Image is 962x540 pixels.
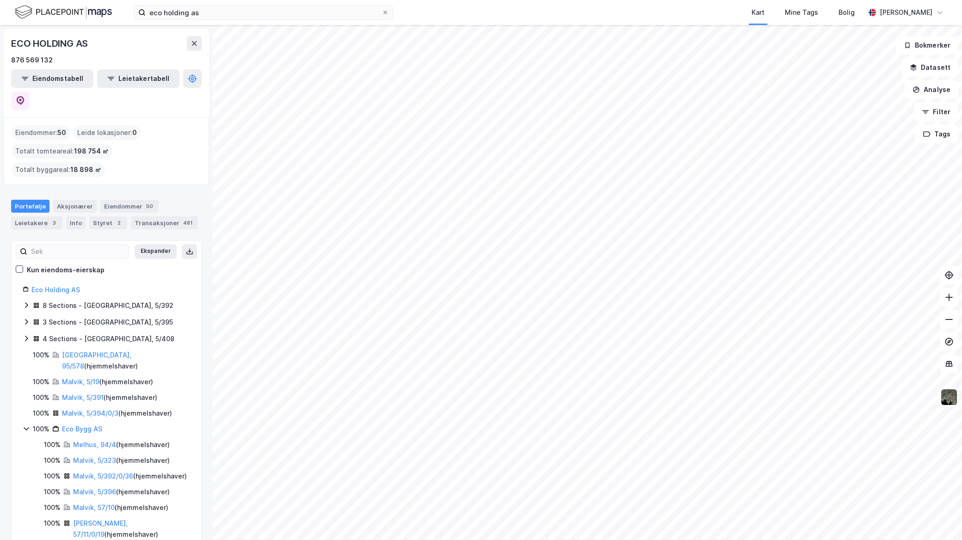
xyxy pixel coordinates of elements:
div: 100% [44,439,61,450]
div: Kart [752,7,765,18]
a: Malvik, 5/392/0/36 [73,472,133,480]
div: 100% [33,376,49,387]
div: ECO HOLDING AS [11,36,90,51]
div: Info [66,216,86,229]
div: 876 569 132 [11,55,53,66]
div: Transaksjoner [131,216,198,229]
span: 18 898 ㎡ [70,164,101,175]
div: Totalt tomteareal : [12,144,112,159]
span: 0 [132,127,137,138]
img: logo.f888ab2527a4732fd821a326f86c7f29.svg [15,4,112,20]
button: Ekspander [135,244,177,259]
div: 481 [181,218,194,227]
div: ( hjemmelshaver ) [73,439,170,450]
div: 8 Sections - [GEOGRAPHIC_DATA], 5/392 [43,300,173,311]
div: Styret [89,216,127,229]
div: Leietakere [11,216,62,229]
a: Eco Bygg AS [62,425,102,433]
div: 100% [33,423,49,435]
button: Tags [915,125,958,143]
div: 3 Sections - [GEOGRAPHIC_DATA], 5/395 [43,317,173,328]
div: 100% [33,392,49,403]
div: ( hjemmelshaver ) [62,376,153,387]
a: Eco Holding AS [31,286,80,294]
div: Totalt byggareal : [12,162,105,177]
button: Bokmerker [896,36,958,55]
div: Leide lokasjoner : [74,125,141,140]
div: 50 [144,202,155,211]
input: Søk på adresse, matrikkel, gårdeiere, leietakere eller personer [146,6,382,19]
div: [PERSON_NAME] [880,7,932,18]
div: ( hjemmelshaver ) [73,502,168,513]
div: ( hjemmelshaver ) [73,518,190,540]
a: Malvik, 5/323 [73,456,116,464]
div: 100% [44,486,61,497]
div: 3 [49,218,59,227]
div: Eiendommer [100,200,159,213]
a: [PERSON_NAME], 57/11/0/19 [73,519,128,538]
div: Eiendommer : [12,125,70,140]
div: ( hjemmelshaver ) [62,350,190,372]
div: 100% [44,471,61,482]
div: Kun eiendoms-eierskap [27,264,105,276]
button: Filter [914,103,958,121]
button: Eiendomstabell [11,69,93,88]
button: Datasett [902,58,958,77]
div: Bolig [839,7,855,18]
div: ( hjemmelshaver ) [62,392,157,403]
div: 2 [114,218,123,227]
div: ( hjemmelshaver ) [73,486,170,497]
a: Malvik, 5/394/0/3 [62,409,118,417]
div: Portefølje [11,200,49,213]
button: Leietakertabell [97,69,179,88]
a: Malvik, 57/10 [73,503,115,511]
button: Analyse [905,80,958,99]
span: 50 [57,127,66,138]
a: Malvik, 5/391 [62,393,104,401]
div: ( hjemmelshaver ) [73,471,187,482]
div: 100% [44,518,61,529]
div: 100% [33,408,49,419]
span: 198 754 ㎡ [74,146,109,157]
a: [GEOGRAPHIC_DATA], 95/578 [62,351,131,370]
a: Malvik, 5/19 [62,378,99,386]
div: Kontrollprogram for chat [916,496,962,540]
input: Søk [27,245,129,258]
img: 9k= [940,388,958,406]
div: Aksjonærer [53,200,97,213]
div: 100% [44,455,61,466]
div: 4 Sections - [GEOGRAPHIC_DATA], 5/408 [43,333,174,344]
a: Malvik, 5/396 [73,488,116,496]
a: Melhus, 94/4 [73,441,116,448]
div: ( hjemmelshaver ) [73,455,170,466]
div: ( hjemmelshaver ) [62,408,172,419]
div: 100% [33,350,49,361]
div: 100% [44,502,61,513]
div: Mine Tags [785,7,818,18]
iframe: Chat Widget [916,496,962,540]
